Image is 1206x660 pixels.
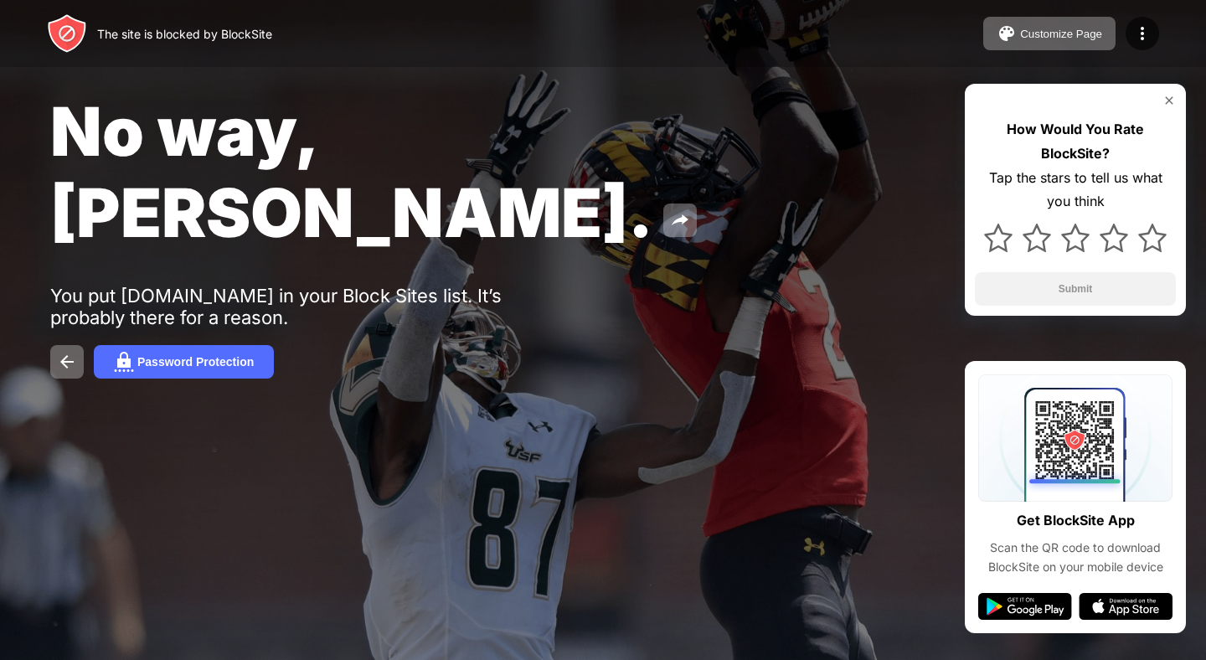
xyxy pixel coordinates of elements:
div: The site is blocked by BlockSite [97,27,272,41]
img: back.svg [57,352,77,372]
img: star.svg [984,224,1013,252]
button: Password Protection [94,345,274,379]
div: Password Protection [137,355,254,369]
img: rate-us-close.svg [1162,94,1176,107]
img: password.svg [114,352,134,372]
button: Customize Page [983,17,1116,50]
div: Get BlockSite App [1017,508,1135,533]
div: How Would You Rate BlockSite? [975,117,1176,166]
img: header-logo.svg [47,13,87,54]
img: pallet.svg [997,23,1017,44]
button: Submit [975,272,1176,306]
img: star.svg [1023,224,1051,252]
img: star.svg [1138,224,1167,252]
div: You put [DOMAIN_NAME] in your Block Sites list. It’s probably there for a reason. [50,285,568,328]
img: app-store.svg [1079,593,1172,620]
img: star.svg [1061,224,1090,252]
div: Customize Page [1020,28,1102,40]
img: google-play.svg [978,593,1072,620]
img: share.svg [670,210,690,230]
div: Tap the stars to tell us what you think [975,166,1176,214]
img: menu-icon.svg [1132,23,1152,44]
img: star.svg [1100,224,1128,252]
div: Scan the QR code to download BlockSite on your mobile device [978,539,1172,576]
span: No way, [PERSON_NAME]. [50,90,653,253]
